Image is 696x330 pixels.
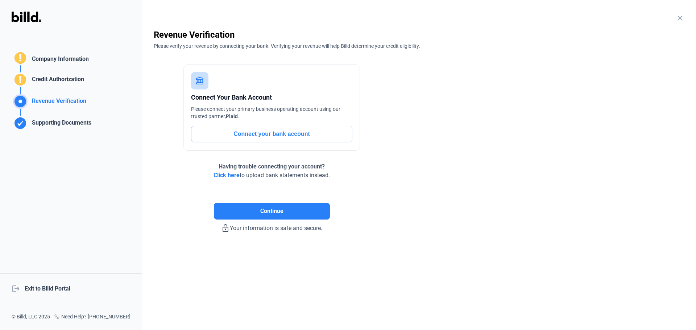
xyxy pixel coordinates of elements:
[226,113,238,119] span: Plaid
[29,75,84,87] div: Credit Authorization
[214,162,330,180] div: to upload bank statements instead.
[221,224,230,233] mat-icon: lock_outline
[29,118,91,130] div: Supporting Documents
[12,284,19,292] mat-icon: logout
[219,163,325,170] span: Having trouble connecting your account?
[260,207,283,216] span: Continue
[54,313,130,321] div: Need Help? [PHONE_NUMBER]
[29,97,86,109] div: Revenue Verification
[154,29,684,41] div: Revenue Verification
[154,220,390,233] div: Your information is safe and secure.
[191,92,352,103] div: Connect Your Bank Account
[29,55,89,65] div: Company Information
[191,105,352,120] div: Please connect your primary business operating account using our trusted partner, .
[191,126,352,142] button: Connect your bank account
[154,41,684,50] div: Please verify your revenue by connecting your bank. Verifying your revenue will help Billd determ...
[12,313,50,321] div: © Billd, LLC 2025
[214,203,330,220] button: Continue
[676,14,684,22] mat-icon: close
[12,12,41,22] img: Billd Logo
[214,172,240,179] span: Click here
